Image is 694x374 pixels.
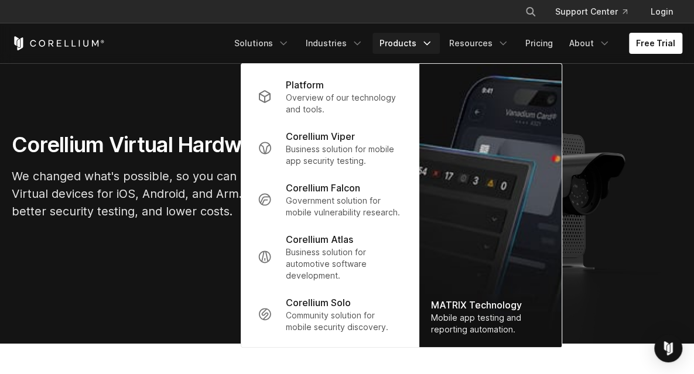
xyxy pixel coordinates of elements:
a: Free Trial [629,33,682,54]
a: Support Center [546,1,637,22]
p: We changed what's possible, so you can build what's next. Virtual devices for iOS, Android, and A... [12,167,363,220]
a: Corellium Home [12,36,105,50]
a: Login [641,1,682,22]
button: Search [520,1,541,22]
a: Pricing [518,33,560,54]
div: Navigation Menu [227,33,682,54]
div: MATRIX Technology [431,298,550,312]
a: MATRIX Technology Mobile app testing and reporting automation. [419,64,562,347]
p: Overview of our technology and tools. [286,92,402,115]
p: Business solution for automotive software development. [286,246,402,282]
p: Corellium Viper [286,129,355,143]
a: Products [372,33,440,54]
p: Corellium Atlas [286,232,353,246]
a: About [562,33,617,54]
p: Corellium Falcon [286,181,360,195]
a: Solutions [227,33,296,54]
img: Matrix_WebNav_1x [419,64,562,347]
a: Corellium Atlas Business solution for automotive software development. [248,225,412,289]
a: Industries [299,33,370,54]
a: Corellium Viper Business solution for mobile app security testing. [248,122,412,174]
a: Resources [442,33,516,54]
div: Navigation Menu [511,1,682,22]
a: Corellium Falcon Government solution for mobile vulnerability research. [248,174,412,225]
p: Platform [286,78,324,92]
h1: Corellium Virtual Hardware [12,132,363,158]
p: Business solution for mobile app security testing. [286,143,402,167]
p: Government solution for mobile vulnerability research. [286,195,402,218]
div: Mobile app testing and reporting automation. [431,312,550,335]
div: Open Intercom Messenger [654,334,682,362]
p: Community solution for mobile security discovery. [286,310,402,333]
a: Corellium Solo Community solution for mobile security discovery. [248,289,412,340]
a: Platform Overview of our technology and tools. [248,71,412,122]
p: Corellium Solo [286,296,351,310]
